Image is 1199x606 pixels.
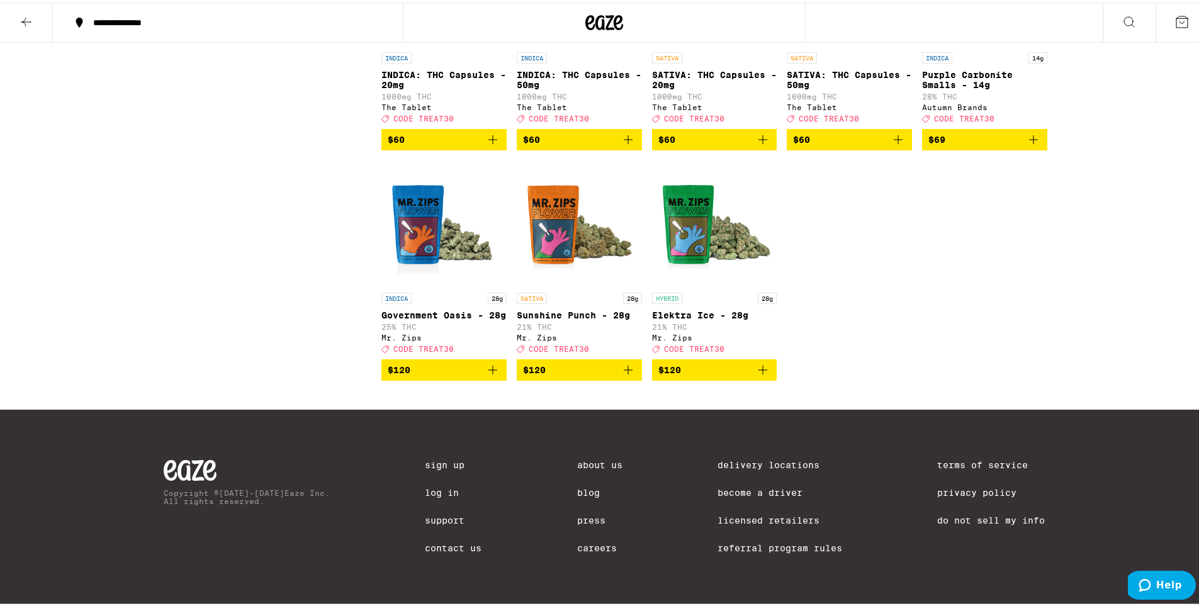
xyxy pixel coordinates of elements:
[652,290,682,301] p: HYBRID
[381,90,507,98] p: 1000mg THC
[517,90,642,98] p: 1000mg THC
[922,67,1047,87] p: Purple Carbonite Smalls - 14g
[652,158,777,284] img: Mr. Zips - Elektra Ice - 28g
[664,112,724,120] span: CODE TREAT30
[517,331,642,339] div: Mr. Zips
[517,67,642,87] p: INDICA: THC Capsules - 50mg
[381,50,412,61] p: INDICA
[517,126,642,148] button: Add to bag
[381,357,507,378] button: Add to bag
[922,90,1047,98] p: 28% THC
[793,132,810,142] span: $60
[718,457,842,468] a: Delivery Locations
[787,126,912,148] button: Add to bag
[425,513,481,523] a: Support
[652,126,777,148] button: Add to bag
[529,112,589,120] span: CODE TREAT30
[164,486,330,503] p: Copyright © [DATE]-[DATE] Eaze Inc. All rights reserved.
[652,331,777,339] div: Mr. Zips
[393,342,454,351] span: CODE TREAT30
[922,101,1047,109] div: Autumn Brands
[425,541,481,551] a: Contact Us
[577,457,622,468] a: About Us
[623,290,642,301] p: 28g
[381,320,507,328] p: 25% THC
[517,101,642,109] div: The Tablet
[517,308,642,318] p: Sunshine Punch - 28g
[517,290,547,301] p: SATIVA
[381,101,507,109] div: The Tablet
[488,290,507,301] p: 28g
[787,90,912,98] p: 1000mg THC
[381,308,507,318] p: Government Oasis - 28g
[652,101,777,109] div: The Tablet
[758,290,777,301] p: 28g
[787,101,912,109] div: The Tablet
[381,67,507,87] p: INDICA: THC Capsules - 20mg
[529,342,589,351] span: CODE TREAT30
[787,67,912,87] p: SATIVA: THC Capsules - 50mg
[652,158,777,357] a: Open page for Elektra Ice - 28g from Mr. Zips
[388,362,410,373] span: $120
[425,457,481,468] a: Sign Up
[922,50,952,61] p: INDICA
[934,112,994,120] span: CODE TREAT30
[425,485,481,495] a: Log In
[523,132,540,142] span: $60
[517,320,642,328] p: 21% THC
[517,357,642,378] button: Add to bag
[658,362,681,373] span: $120
[652,50,682,61] p: SATIVA
[652,90,777,98] p: 1000mg THC
[577,513,622,523] a: Press
[718,513,842,523] a: Licensed Retailers
[1028,50,1047,61] p: 14g
[1128,568,1196,600] iframe: Opens a widget where you can find more information
[658,132,675,142] span: $60
[388,132,405,142] span: $60
[517,50,547,61] p: INDICA
[381,158,507,284] img: Mr. Zips - Government Oasis - 28g
[393,112,454,120] span: CODE TREAT30
[937,485,1045,495] a: Privacy Policy
[928,132,945,142] span: $69
[652,320,777,328] p: 21% THC
[577,541,622,551] a: Careers
[517,158,642,284] img: Mr. Zips - Sunshine Punch - 28g
[381,158,507,357] a: Open page for Government Oasis - 28g from Mr. Zips
[718,485,842,495] a: Become a Driver
[381,290,412,301] p: INDICA
[523,362,546,373] span: $120
[937,513,1045,523] a: Do Not Sell My Info
[652,308,777,318] p: Elektra Ice - 28g
[652,357,777,378] button: Add to bag
[652,67,777,87] p: SATIVA: THC Capsules - 20mg
[381,126,507,148] button: Add to bag
[718,541,842,551] a: Referral Program Rules
[937,457,1045,468] a: Terms of Service
[664,342,724,351] span: CODE TREAT30
[799,112,859,120] span: CODE TREAT30
[577,485,622,495] a: Blog
[517,158,642,357] a: Open page for Sunshine Punch - 28g from Mr. Zips
[922,126,1047,148] button: Add to bag
[381,331,507,339] div: Mr. Zips
[787,50,817,61] p: SATIVA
